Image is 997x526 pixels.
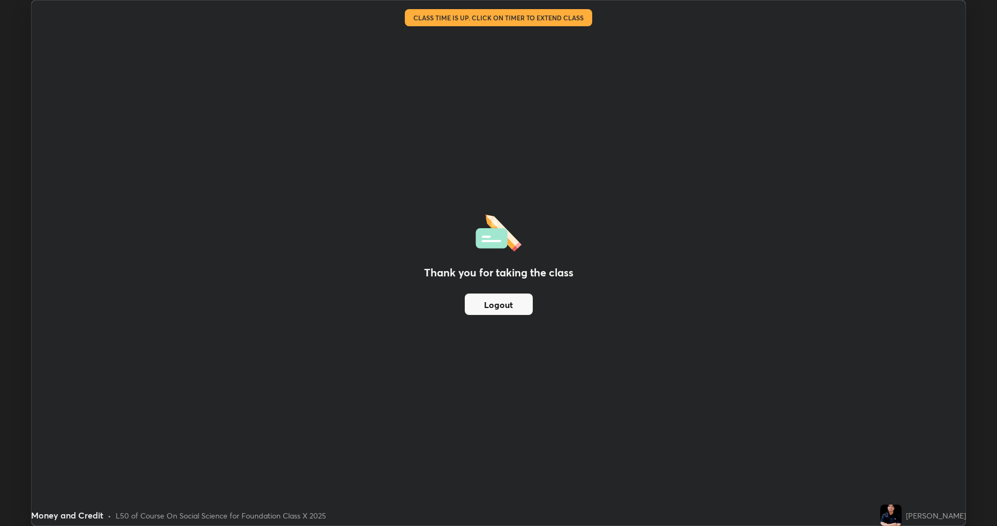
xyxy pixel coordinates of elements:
[475,211,522,252] img: offlineFeedback.1438e8b3.svg
[108,510,111,521] div: •
[31,509,103,522] div: Money and Credit
[906,510,966,521] div: [PERSON_NAME]
[880,505,902,526] img: bbb9ae76d40e4962943633a354013b63.jpg
[116,510,326,521] div: L50 of Course On Social Science for Foundation Class X 2025
[424,265,573,281] h2: Thank you for taking the class
[465,294,533,315] button: Logout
